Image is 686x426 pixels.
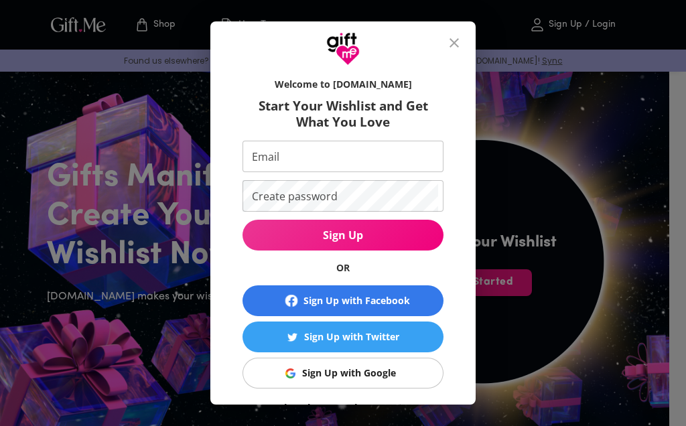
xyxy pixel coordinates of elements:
button: close [438,27,470,59]
h6: Welcome to [DOMAIN_NAME] [243,78,443,91]
img: Sign Up with Twitter [287,332,297,342]
button: Sign Up with TwitterSign Up with Twitter [243,322,443,352]
button: Sign Up with Facebook [243,285,443,316]
button: Sign Up with GoogleSign Up with Google [243,358,443,388]
div: Sign Up with Twitter [304,330,399,344]
div: Sign Up with Facebook [303,293,410,308]
span: Sign Up [243,228,443,242]
h6: OR [243,261,443,275]
img: GiftMe Logo [326,32,360,66]
img: Sign Up with Google [285,368,295,378]
a: Already a member? Log in [277,401,409,415]
div: Sign Up with Google [302,366,396,380]
button: Sign Up [243,220,443,251]
h6: Start Your Wishlist and Get What You Love [243,98,443,130]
